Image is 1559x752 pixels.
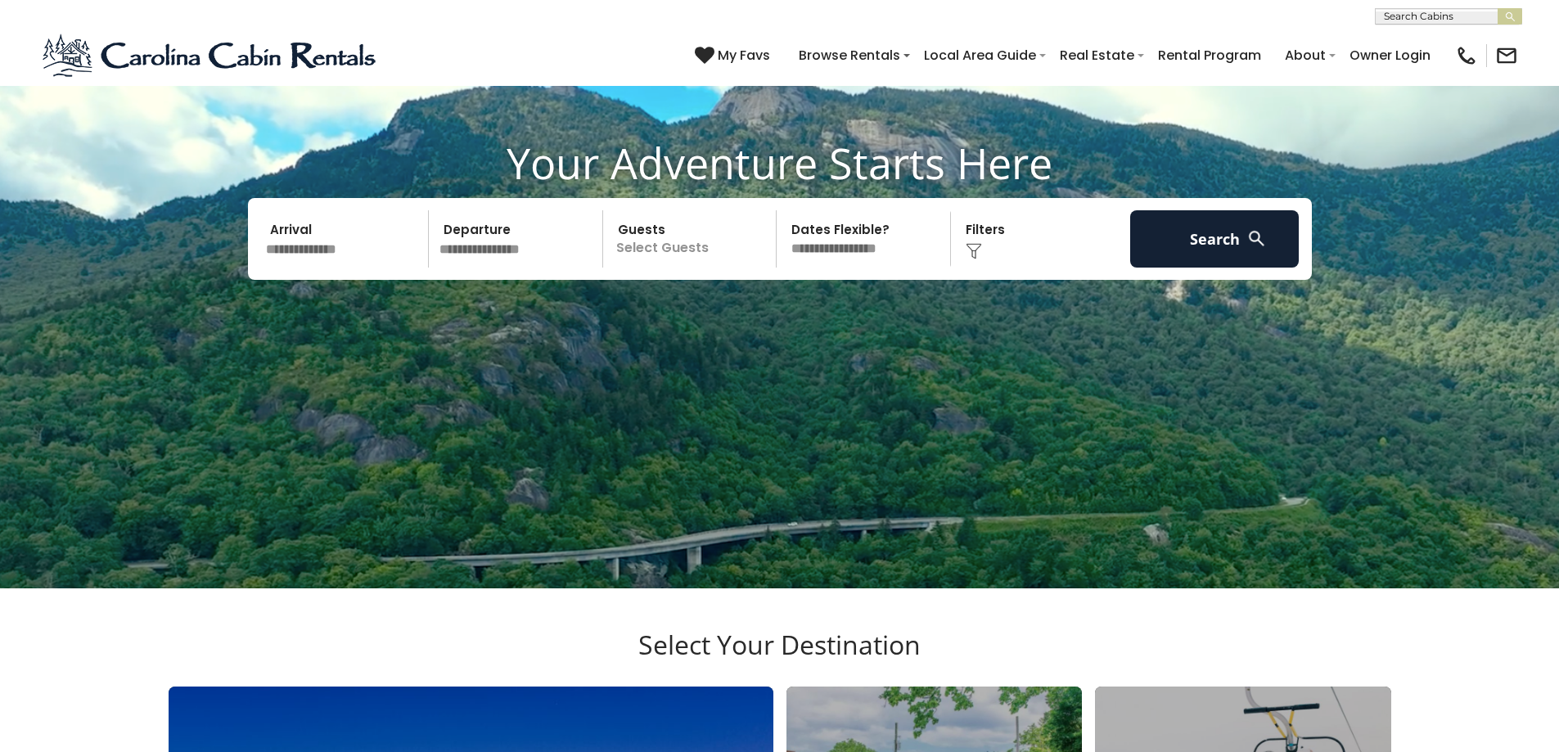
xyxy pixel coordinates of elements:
[1130,210,1300,268] button: Search
[1052,41,1142,70] a: Real Estate
[718,45,770,65] span: My Favs
[608,210,777,268] p: Select Guests
[966,243,982,259] img: filter--v1.png
[41,31,381,80] img: Blue-2.png
[166,629,1394,687] h3: Select Your Destination
[1277,41,1334,70] a: About
[791,41,908,70] a: Browse Rentals
[12,137,1547,188] h1: Your Adventure Starts Here
[1341,41,1439,70] a: Owner Login
[1150,41,1269,70] a: Rental Program
[1246,228,1267,249] img: search-regular-white.png
[1495,44,1518,67] img: mail-regular-black.png
[916,41,1044,70] a: Local Area Guide
[695,45,774,66] a: My Favs
[1455,44,1478,67] img: phone-regular-black.png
